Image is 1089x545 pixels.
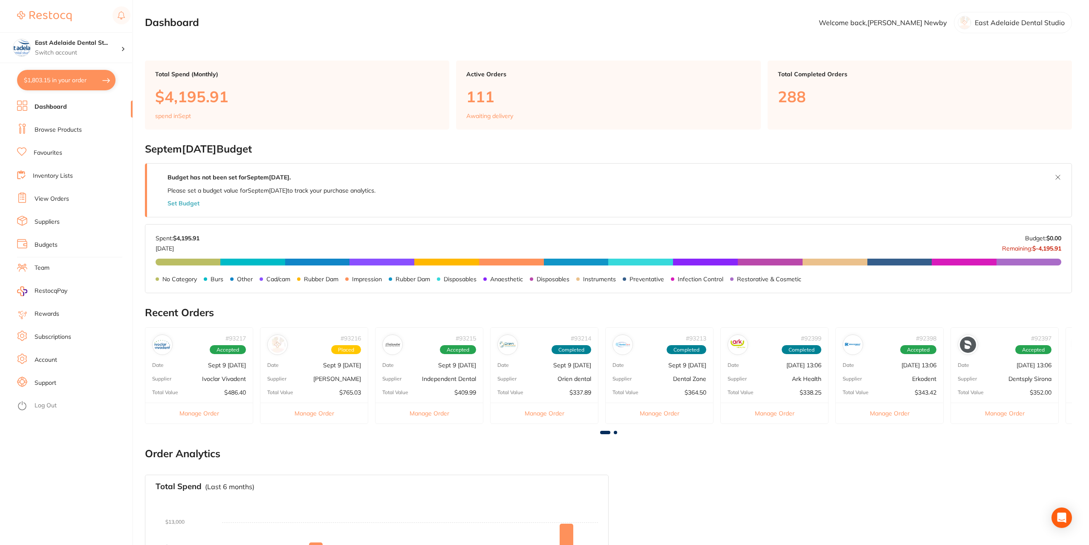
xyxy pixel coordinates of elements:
h2: Septem[DATE] Budget [145,143,1072,155]
p: Ivoclar Vivadent [202,375,246,382]
p: Date [152,362,164,368]
p: Date [958,362,969,368]
span: Placed [331,345,361,355]
p: # 93215 [456,335,476,342]
a: Favourites [34,149,62,157]
p: Total Value [728,389,754,395]
button: Manage Order [376,403,483,424]
p: Total Spend (Monthly) [155,71,439,78]
p: Switch account [35,49,121,57]
img: Ark Health [730,337,746,353]
p: Sept 9 [DATE] [553,362,591,369]
p: Supplier [152,376,171,382]
span: Accepted [900,345,936,355]
p: Total Value [152,389,178,395]
img: Ivoclar Vivadent [154,337,170,353]
p: Total Value [612,389,638,395]
h2: Order Analytics [145,448,1072,460]
p: Supplier [497,376,517,382]
img: RestocqPay [17,286,27,296]
button: Manage Order [836,403,943,424]
p: [PERSON_NAME] [313,375,361,382]
p: Total Completed Orders [778,71,1062,78]
p: Date [843,362,854,368]
p: Sept 9 [DATE] [668,362,706,369]
div: Open Intercom Messenger [1051,508,1072,528]
p: Ark Health [792,375,821,382]
a: Active Orders111Awaiting delivery [456,61,760,130]
h4: East Adelaide Dental Studio [35,39,121,47]
p: Rubber Dam [304,276,338,283]
strong: $-4,195.91 [1032,245,1061,252]
p: Instruments [583,276,616,283]
span: Completed [552,345,591,355]
span: Completed [667,345,706,355]
p: # 93214 [571,335,591,342]
a: Team [35,264,49,272]
p: # 92399 [801,335,821,342]
p: Supplier [267,376,286,382]
h2: Recent Orders [145,307,1072,319]
a: RestocqPay [17,286,67,296]
img: Independent Dental [384,337,401,353]
p: Impression [352,276,382,283]
button: Manage Order [721,403,828,424]
p: Disposables [444,276,477,283]
p: Date [382,362,394,368]
a: Log Out [35,401,57,410]
button: Log Out [17,399,130,413]
a: Inventory Lists [33,172,73,180]
p: Restorative & Cosmetic [737,276,801,283]
a: Rewards [35,310,59,318]
span: Accepted [440,345,476,355]
p: Preventative [630,276,664,283]
p: Independent Dental [422,375,476,382]
a: Browse Products [35,126,82,134]
a: Total Spend (Monthly)$4,195.91spend inSept [145,61,449,130]
p: Awaiting delivery [466,112,513,119]
button: Set Budget [168,200,199,207]
img: Dental Zone [615,337,631,353]
a: Account [35,356,57,364]
p: Date [497,362,509,368]
p: [DATE] 13:06 [901,362,936,369]
span: Accepted [1015,345,1051,355]
p: [DATE] 13:06 [1017,362,1051,369]
p: Total Value [382,389,408,395]
p: 288 [778,88,1062,105]
img: Adam Dental [269,337,286,353]
p: Erkodent [912,375,936,382]
p: 111 [466,88,750,105]
img: Orien dental [500,337,516,353]
p: Disposables [537,276,569,283]
p: $409.99 [454,389,476,396]
button: $1,803.15 in your order [17,70,116,90]
p: Anaesthetic [490,276,523,283]
p: Total Value [267,389,293,395]
p: East Adelaide Dental Studio [975,19,1065,26]
p: Other [237,276,253,283]
p: (Last 6 months) [205,483,254,490]
p: spend in Sept [155,112,191,119]
span: Accepted [210,345,246,355]
p: No Category [162,276,197,283]
span: RestocqPay [35,287,67,295]
p: Budget: [1025,235,1061,242]
img: Dentsply Sirona [960,337,976,353]
img: East Adelaide Dental Studio [13,39,30,56]
p: Burs [211,276,223,283]
p: Dentsply Sirona [1008,375,1051,382]
p: $4,195.91 [155,88,439,105]
p: Orien dental [557,375,591,382]
p: Sept 9 [DATE] [323,362,361,369]
a: View Orders [35,195,69,203]
button: Manage Order [260,403,368,424]
p: Infection Control [678,276,723,283]
p: [DATE] 13:06 [786,362,821,369]
p: Total Value [497,389,523,395]
strong: Budget has not been set for Septem[DATE] . [168,173,291,181]
p: $352.00 [1030,389,1051,396]
p: $337.89 [569,389,591,396]
strong: $4,195.91 [173,234,199,242]
p: Cad/cam [266,276,290,283]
